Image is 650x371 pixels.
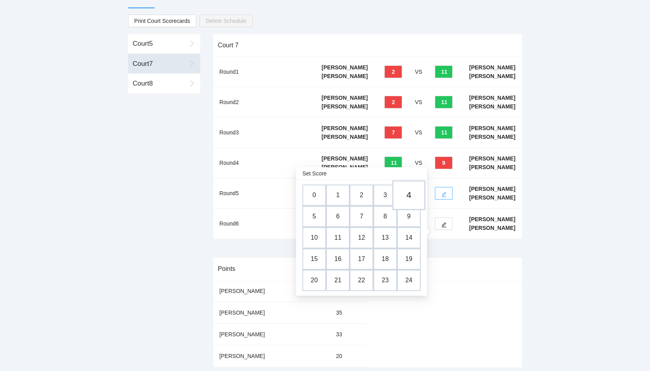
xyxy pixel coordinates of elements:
b: [PERSON_NAME] [469,225,515,231]
td: 3 [373,185,397,206]
td: 4 [392,181,425,211]
b: [PERSON_NAME] [469,134,515,140]
td: [PERSON_NAME] [213,302,330,324]
b: [PERSON_NAME] [469,95,515,101]
td: 15 [302,248,326,270]
td: VS [408,57,428,87]
button: edit [435,187,453,199]
button: 9 [435,157,453,169]
td: 11 [326,227,350,248]
td: 17 [350,248,373,270]
td: 22 [350,270,373,291]
button: 2 [384,96,402,108]
a: Print Court Scorecards [128,15,197,27]
td: 18 [373,248,397,270]
b: [PERSON_NAME] [322,125,368,131]
td: 1 [326,185,350,206]
div: Court 8 [133,78,186,89]
b: [PERSON_NAME] [322,103,368,110]
td: Round 2 [213,87,315,117]
td: Round 4 [213,148,315,178]
b: [PERSON_NAME] [469,125,515,131]
td: VS [408,148,428,178]
button: 11 [435,96,453,108]
td: [PERSON_NAME] [213,324,330,345]
span: edit [441,222,447,227]
b: [PERSON_NAME] [322,155,368,162]
td: 0 [302,185,326,206]
div: Court 7 [133,59,186,69]
b: [PERSON_NAME] [469,155,515,162]
td: 24 [397,270,421,291]
td: 9 [397,206,421,227]
span: edit [441,191,447,197]
td: 8 [373,206,397,227]
button: edit [435,217,453,230]
td: 20 [302,270,326,291]
button: 11 [435,126,453,139]
b: [PERSON_NAME] [469,164,515,170]
td: Round 3 [213,117,315,148]
b: [PERSON_NAME] [322,95,368,101]
td: 19 [397,248,421,270]
td: 23 [373,270,397,291]
button: 11 [435,65,453,78]
div: Points [218,257,517,280]
button: 2 [384,65,402,78]
b: [PERSON_NAME] [469,186,515,192]
td: 7 [350,206,373,227]
td: Round 1 [213,57,315,87]
b: [PERSON_NAME] [322,73,368,79]
td: [PERSON_NAME] [213,345,330,367]
td: Round 6 [213,209,315,239]
td: VS [408,87,428,117]
b: [PERSON_NAME] [469,64,515,71]
b: [PERSON_NAME] [469,73,515,79]
td: 14 [397,227,421,248]
td: [PERSON_NAME] [213,280,330,302]
td: 33 [330,324,367,345]
td: 10 [302,227,326,248]
td: 16 [326,248,350,270]
button: 7 [384,126,402,139]
b: [PERSON_NAME] [322,134,368,140]
td: 21 [326,270,350,291]
td: 5 [302,206,326,227]
b: [PERSON_NAME] [469,194,515,201]
div: Court 5 [133,39,186,49]
button: 11 [384,157,402,169]
b: [PERSON_NAME] [469,216,515,222]
div: Court 7 [218,34,517,56]
td: 6 [326,206,350,227]
span: Print Court Scorecards [134,15,190,27]
div: Set Score [302,169,326,178]
td: 12 [350,227,373,248]
b: [PERSON_NAME] [322,164,368,170]
td: 20 [330,345,367,367]
td: 13 [373,227,397,248]
td: 2 [350,185,373,206]
td: VS [408,117,428,148]
b: [PERSON_NAME] [322,64,368,71]
td: Round 5 [213,178,315,209]
b: [PERSON_NAME] [469,103,515,110]
td: 35 [330,302,367,324]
